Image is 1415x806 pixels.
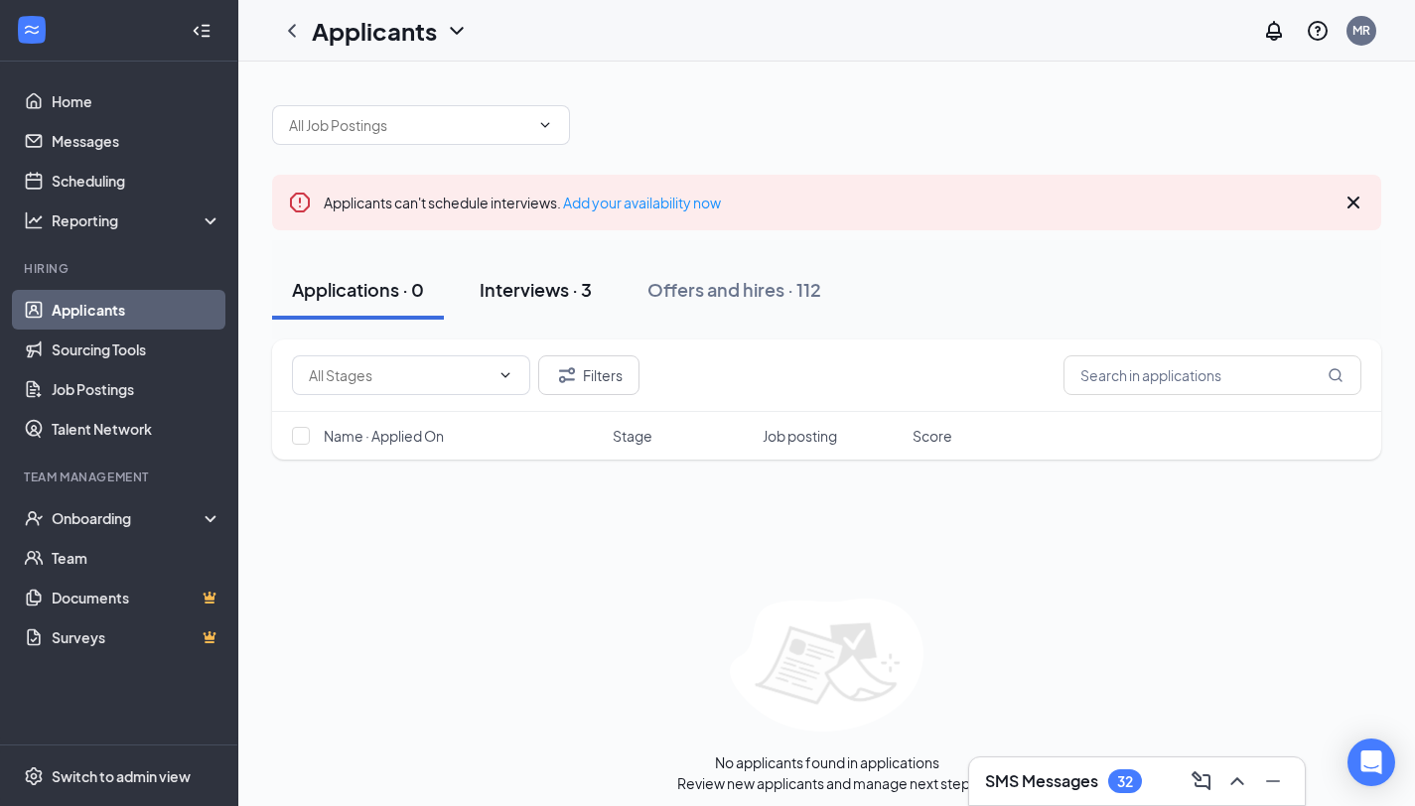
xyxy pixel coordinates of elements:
[24,766,44,786] svg: Settings
[309,364,490,386] input: All Stages
[1063,355,1361,395] input: Search in applications
[52,617,221,657] a: SurveysCrown
[52,290,221,330] a: Applicants
[52,81,221,121] a: Home
[52,210,222,230] div: Reporting
[677,773,977,793] div: Review new applicants and manage next steps
[324,194,721,211] span: Applicants can't schedule interviews.
[1352,22,1370,39] div: MR
[324,426,444,446] span: Name · Applied On
[22,20,42,40] svg: WorkstreamLogo
[280,19,304,43] svg: ChevronLeft
[52,161,221,201] a: Scheduling
[563,194,721,211] a: Add your availability now
[52,766,191,786] div: Switch to admin view
[537,117,553,133] svg: ChevronDown
[647,277,821,302] div: Offers and hires · 112
[52,330,221,369] a: Sourcing Tools
[1328,367,1344,383] svg: MagnifyingGlass
[1257,765,1289,797] button: Minimize
[1347,739,1395,786] div: Open Intercom Messenger
[288,191,312,214] svg: Error
[480,277,592,302] div: Interviews · 3
[715,751,939,773] div: No applicants found in applications
[497,367,513,383] svg: ChevronDown
[555,363,579,387] svg: Filter
[1117,773,1133,790] div: 32
[52,369,221,409] a: Job Postings
[1306,19,1330,43] svg: QuestionInfo
[192,21,212,41] svg: Collapse
[24,508,44,528] svg: UserCheck
[1186,765,1217,797] button: ComposeMessage
[52,578,221,617] a: DocumentsCrown
[1225,769,1249,793] svg: ChevronUp
[1342,191,1365,214] svg: Cross
[312,14,437,48] h1: Applicants
[730,599,923,732] img: empty-state
[289,114,529,136] input: All Job Postings
[613,426,652,446] span: Stage
[913,426,952,446] span: Score
[445,19,469,43] svg: ChevronDown
[292,277,424,302] div: Applications · 0
[1221,765,1253,797] button: ChevronUp
[538,355,639,395] button: Filter Filters
[52,538,221,578] a: Team
[24,260,217,277] div: Hiring
[985,770,1098,792] h3: SMS Messages
[1261,769,1285,793] svg: Minimize
[52,508,205,528] div: Onboarding
[24,469,217,485] div: Team Management
[52,409,221,449] a: Talent Network
[1262,19,1286,43] svg: Notifications
[1190,769,1213,793] svg: ComposeMessage
[763,426,837,446] span: Job posting
[52,121,221,161] a: Messages
[24,210,44,230] svg: Analysis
